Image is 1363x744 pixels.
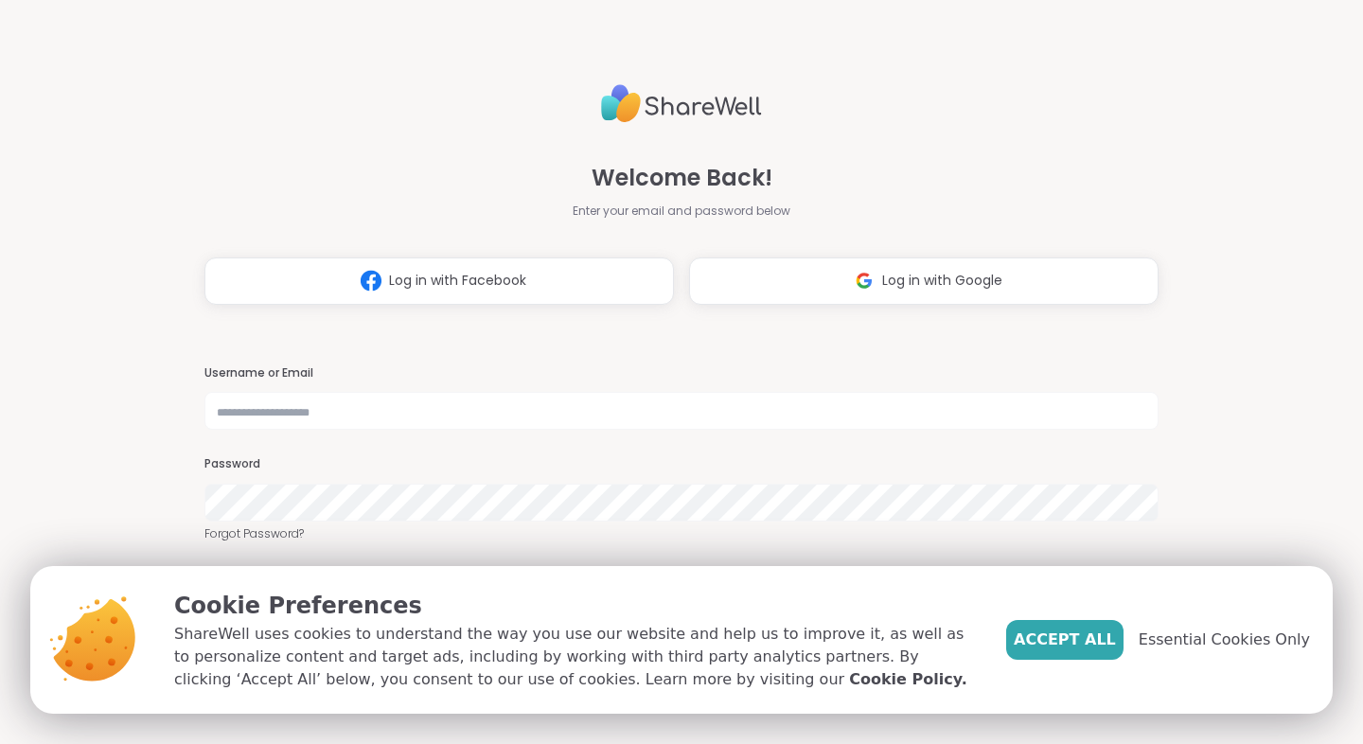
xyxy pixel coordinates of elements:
span: Log in with Google [882,271,1002,291]
h3: Password [204,456,1159,472]
span: Essential Cookies Only [1139,629,1310,651]
p: Cookie Preferences [174,589,976,623]
button: Log in with Facebook [204,257,674,305]
button: Accept All [1006,620,1124,660]
span: Welcome Back! [592,161,772,195]
img: ShareWell Logo [601,77,762,131]
p: ShareWell uses cookies to understand the way you use our website and help us to improve it, as we... [174,623,976,691]
button: Log in with Google [689,257,1159,305]
a: Cookie Policy. [849,668,966,691]
img: ShareWell Logomark [846,263,882,298]
span: Log in with Facebook [389,271,526,291]
a: Forgot Password? [204,525,1159,542]
h3: Username or Email [204,365,1159,381]
span: Accept All [1014,629,1116,651]
img: ShareWell Logomark [353,263,389,298]
span: Enter your email and password below [573,203,790,220]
